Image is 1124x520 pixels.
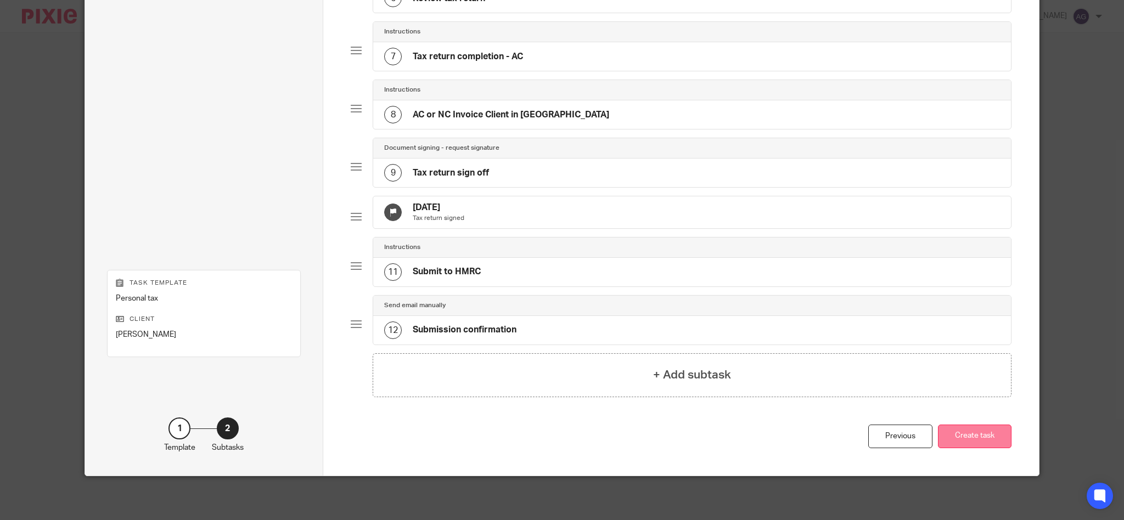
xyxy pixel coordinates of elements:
h4: Instructions [384,243,420,252]
h4: Submission confirmation [413,324,516,336]
h4: Tax return completion - AC [413,51,523,63]
h4: Submit to HMRC [413,266,481,278]
div: 2 [217,417,239,439]
div: 12 [384,321,402,339]
button: Create task [938,425,1011,448]
p: Task template [116,279,293,287]
h4: Document signing - request signature [384,144,499,152]
h4: Send email manually [384,301,446,310]
p: Personal tax [116,293,293,304]
h4: Instructions [384,86,420,94]
h4: + Add subtask [653,366,731,383]
div: 7 [384,48,402,65]
div: 9 [384,164,402,182]
p: Subtasks [212,442,244,453]
h4: AC or NC Invoice Client in [GEOGRAPHIC_DATA] [413,109,609,121]
p: Tax return signed [413,214,464,223]
div: 11 [384,263,402,281]
div: 1 [168,417,190,439]
p: [PERSON_NAME] [116,329,293,340]
div: 8 [384,106,402,123]
h4: Tax return sign off [413,167,489,179]
div: Previous [868,425,932,448]
h4: Instructions [384,27,420,36]
p: Template [164,442,195,453]
h4: [DATE] [413,202,464,213]
p: Client [116,315,293,324]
